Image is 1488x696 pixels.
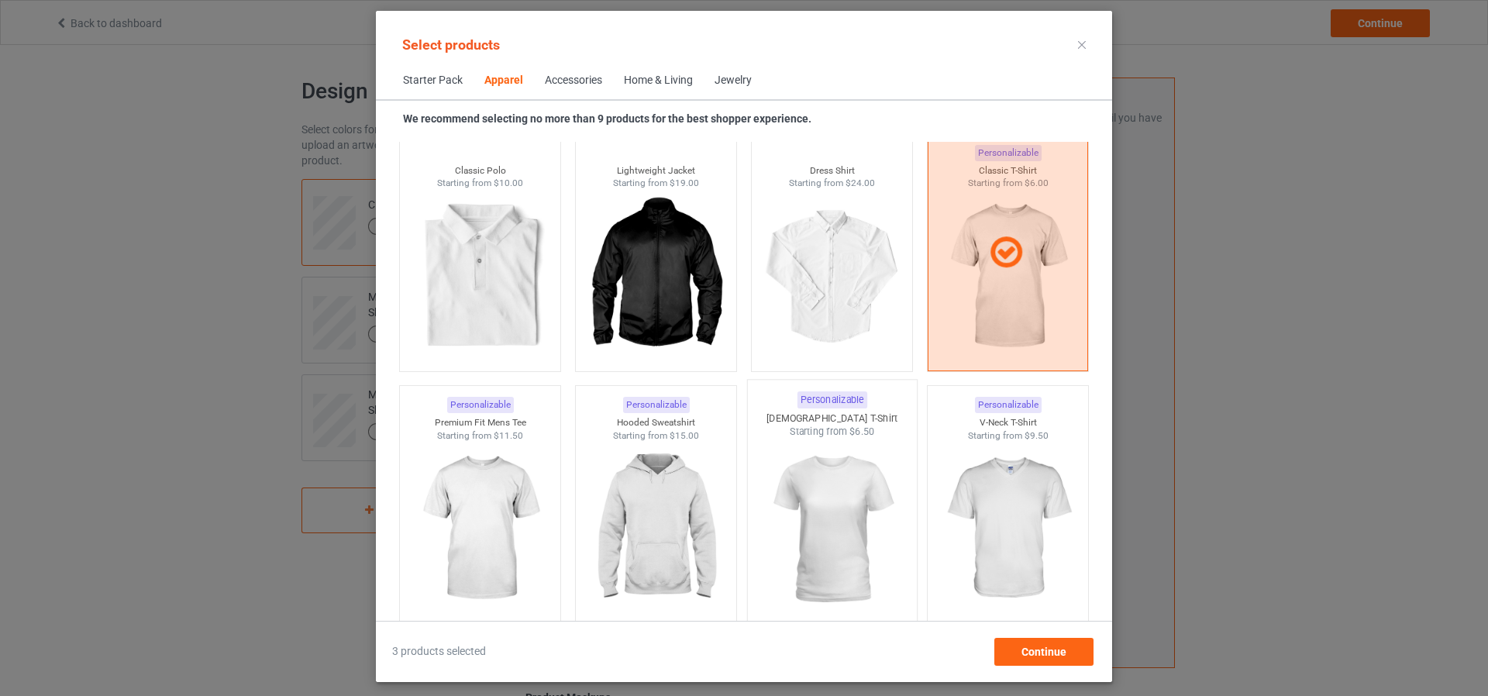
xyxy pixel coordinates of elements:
div: Dress Shirt [752,164,913,177]
img: regular.jpg [587,190,725,364]
div: [DEMOGRAPHIC_DATA] T-Shirt [748,412,917,425]
img: regular.jpg [411,190,549,364]
span: Select products [402,36,500,53]
div: V-Neck T-Shirt [928,416,1089,429]
span: $10.00 [494,177,523,188]
div: Starting from [576,177,737,190]
div: Jewelry [715,73,752,88]
div: Personalizable [975,397,1042,413]
div: Hooded Sweatshirt [576,416,737,429]
div: Premium Fit Mens Tee [400,416,561,429]
div: Personalizable [447,397,514,413]
div: Personalizable [623,397,690,413]
div: Starting from [576,429,737,443]
span: $11.50 [494,430,523,441]
img: regular.jpg [759,439,904,621]
div: Starting from [752,177,913,190]
div: Classic Polo [400,164,561,177]
div: Personalizable [797,391,866,408]
span: Continue [1021,646,1066,658]
strong: We recommend selecting no more than 9 products for the best shopper experience. [403,112,811,125]
div: Starting from [400,429,561,443]
img: regular.jpg [587,442,725,615]
div: Apparel [484,73,523,88]
div: Home & Living [624,73,693,88]
span: $6.50 [849,426,875,438]
span: $9.50 [1025,430,1049,441]
img: regular.jpg [763,190,901,364]
div: Continue [994,638,1094,666]
div: Starting from [748,426,917,439]
img: regular.jpg [411,442,549,615]
div: Starting from [400,177,561,190]
div: Starting from [928,429,1089,443]
span: 3 products selected [392,644,486,660]
span: Starter Pack [392,62,474,99]
div: Lightweight Jacket [576,164,737,177]
span: $15.00 [670,430,699,441]
div: Accessories [545,73,602,88]
img: regular.jpg [939,442,1077,615]
span: $24.00 [846,177,875,188]
span: $19.00 [670,177,699,188]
